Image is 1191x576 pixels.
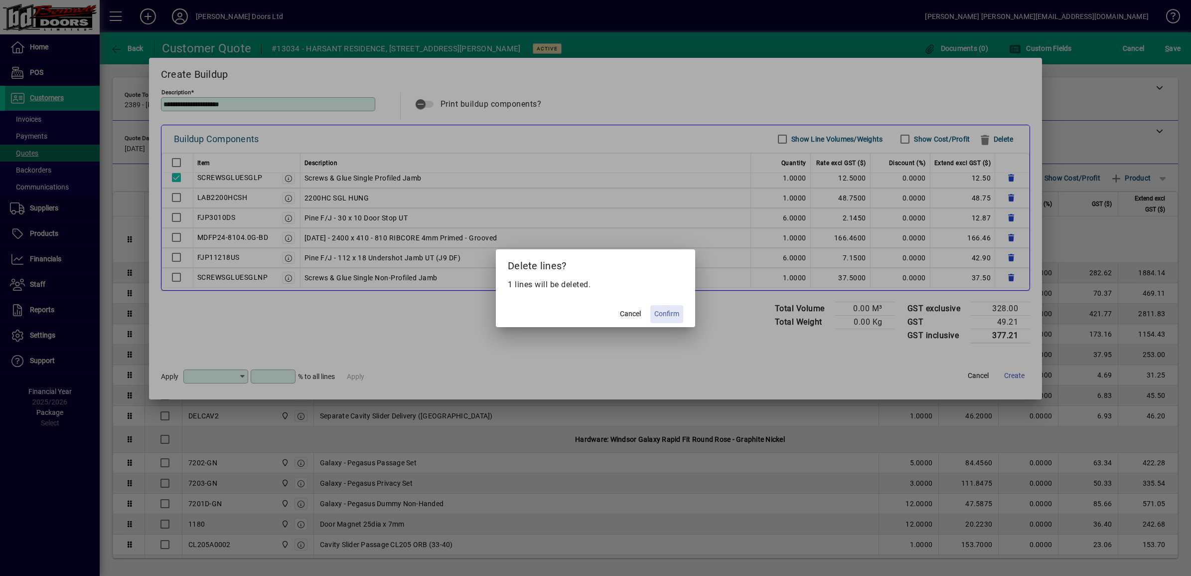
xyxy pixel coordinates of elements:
button: Confirm [650,305,683,323]
h2: Delete lines? [496,249,695,278]
button: Cancel [614,305,646,323]
span: Cancel [620,309,641,319]
span: Confirm [654,309,679,319]
p: 1 lines will be deleted. [508,279,683,291]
